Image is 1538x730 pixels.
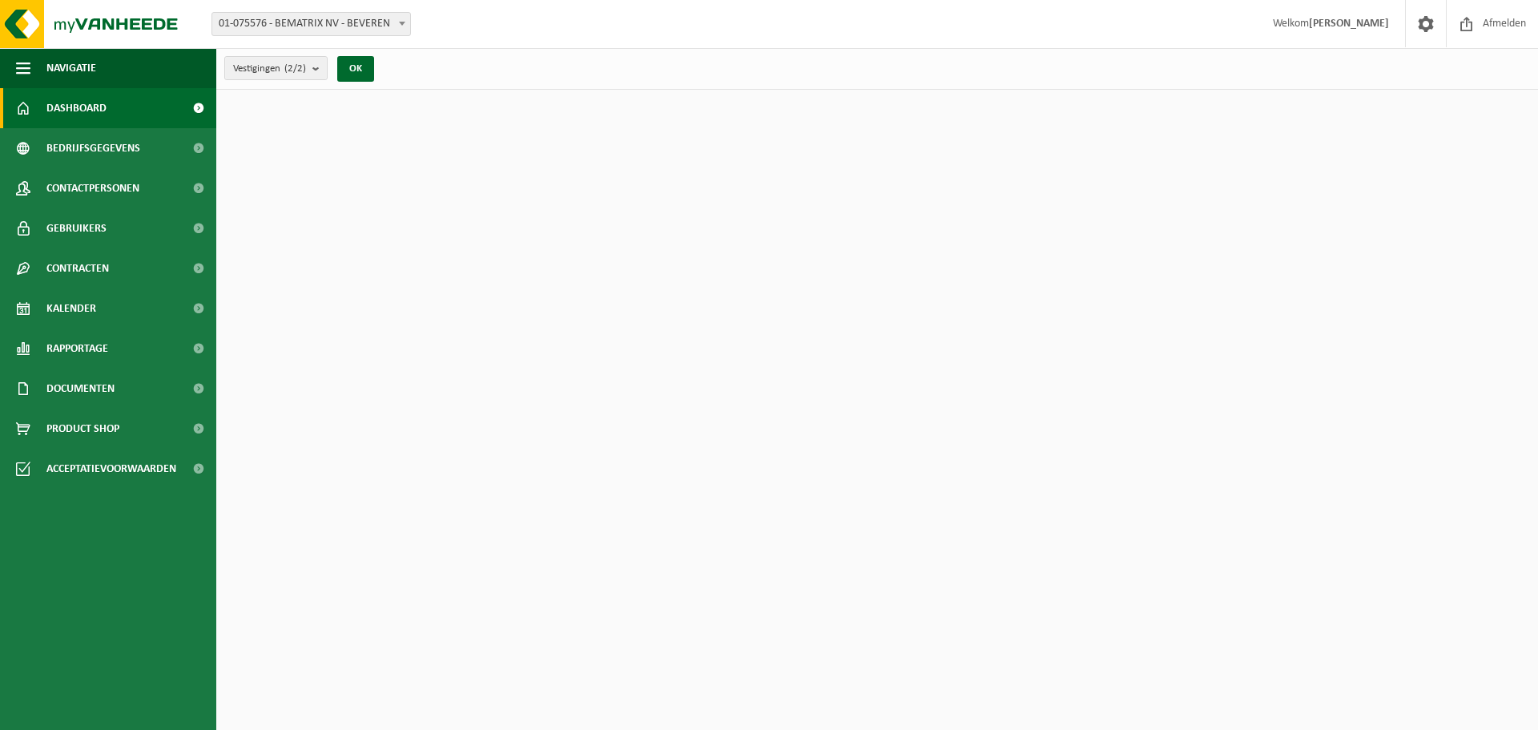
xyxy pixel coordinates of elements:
[46,248,109,288] span: Contracten
[46,369,115,409] span: Documenten
[211,12,411,36] span: 01-075576 - BEMATRIX NV - BEVEREN
[46,168,139,208] span: Contactpersonen
[46,409,119,449] span: Product Shop
[46,88,107,128] span: Dashboard
[212,13,410,35] span: 01-075576 - BEMATRIX NV - BEVEREN
[1309,18,1389,30] strong: [PERSON_NAME]
[337,56,374,82] button: OK
[233,57,306,81] span: Vestigingen
[46,449,176,489] span: Acceptatievoorwaarden
[224,56,328,80] button: Vestigingen(2/2)
[284,63,306,74] count: (2/2)
[46,288,96,329] span: Kalender
[46,329,108,369] span: Rapportage
[46,128,140,168] span: Bedrijfsgegevens
[46,208,107,248] span: Gebruikers
[46,48,96,88] span: Navigatie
